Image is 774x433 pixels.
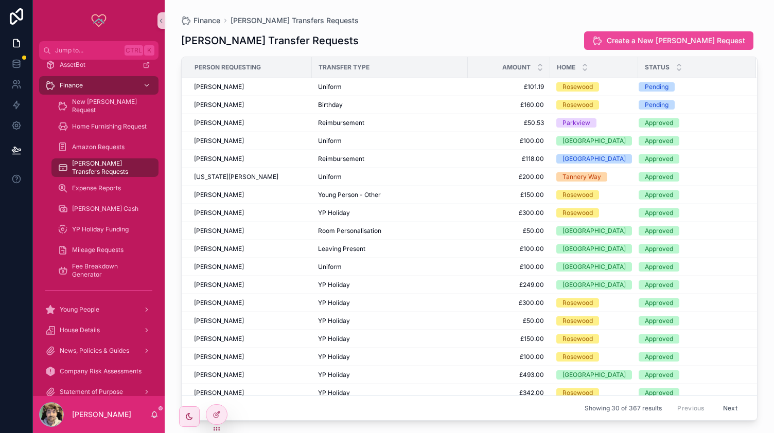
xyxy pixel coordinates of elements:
[562,316,593,326] div: Rosewood
[318,245,462,253] a: Leaving Present
[474,317,544,325] span: £50.00
[556,100,632,110] a: Rosewood
[318,83,462,91] a: Uniform
[562,352,593,362] div: Rosewood
[60,305,99,314] span: Young People
[181,15,220,26] a: Finance
[39,362,159,381] a: Company Risk Assessments
[194,137,244,145] span: [PERSON_NAME]
[318,209,462,217] a: YP Holiday
[639,172,744,182] a: Approved
[318,299,462,307] a: YP Holiday
[194,155,306,163] a: [PERSON_NAME]
[639,244,744,254] a: Approved
[39,383,159,401] a: Statement of Purpose
[194,101,244,109] span: [PERSON_NAME]
[474,173,544,181] span: £200.00
[72,143,125,151] span: Amazon Requests
[639,136,744,146] a: Approved
[645,244,673,254] div: Approved
[194,281,244,289] span: [PERSON_NAME]
[639,370,744,380] a: Approved
[556,118,632,128] a: Parkview
[194,371,306,379] a: [PERSON_NAME]
[194,335,244,343] span: [PERSON_NAME]
[72,122,147,131] span: Home Furnishing Request
[194,83,306,91] a: [PERSON_NAME]
[562,190,593,200] div: Rosewood
[51,117,159,136] a: Home Furnishing Request
[562,154,626,164] div: [GEOGRAPHIC_DATA]
[562,136,626,146] div: [GEOGRAPHIC_DATA]
[474,281,544,289] span: £249.00
[194,173,278,181] span: [US_STATE][PERSON_NAME]
[556,298,632,308] a: Rosewood
[318,209,350,217] span: YP Holiday
[231,15,359,26] a: [PERSON_NAME] Transfers Requests
[51,158,159,177] a: [PERSON_NAME] Transfers Requests
[474,263,544,271] a: £100.00
[556,136,632,146] a: [GEOGRAPHIC_DATA]
[607,35,745,46] span: Create a New [PERSON_NAME] Request
[645,82,669,92] div: Pending
[318,389,350,397] span: YP Holiday
[194,281,306,289] a: [PERSON_NAME]
[645,352,673,362] div: Approved
[556,244,632,254] a: [GEOGRAPHIC_DATA]
[51,220,159,239] a: YP Holiday Funding
[318,335,350,343] span: YP Holiday
[562,262,626,272] div: [GEOGRAPHIC_DATA]
[474,389,544,397] a: £342.00
[318,371,462,379] a: YP Holiday
[39,76,159,95] a: Finance
[562,118,590,128] div: Parkview
[60,326,100,334] span: House Details
[194,389,306,397] a: [PERSON_NAME]
[194,227,306,235] a: [PERSON_NAME]
[194,173,306,181] a: [US_STATE][PERSON_NAME]
[645,316,673,326] div: Approved
[562,388,593,398] div: Rosewood
[318,281,350,289] span: YP Holiday
[72,409,131,420] p: [PERSON_NAME]
[474,335,544,343] span: £150.00
[562,334,593,344] div: Rosewood
[645,208,673,218] div: Approved
[194,191,306,199] a: [PERSON_NAME]
[556,370,632,380] a: [GEOGRAPHIC_DATA]
[318,371,350,379] span: YP Holiday
[318,317,462,325] a: YP Holiday
[474,101,544,109] a: £160.00
[318,245,365,253] span: Leaving Present
[474,371,544,379] a: £493.00
[318,101,462,109] a: Birthday
[645,172,673,182] div: Approved
[562,208,593,218] div: Rosewood
[39,56,159,74] a: AssetBot
[33,60,165,396] div: scrollable content
[194,101,306,109] a: [PERSON_NAME]
[72,98,148,114] span: New [PERSON_NAME] Request
[60,347,129,355] span: News, Policies & Guides
[318,173,462,181] a: Uniform
[181,33,359,48] h1: [PERSON_NAME] Transfer Requests
[318,119,462,127] a: Reimbursement
[716,400,745,416] button: Next
[72,184,121,192] span: Expense Reports
[645,388,673,398] div: Approved
[562,298,593,308] div: Rosewood
[639,118,744,128] a: Approved
[194,263,306,271] a: [PERSON_NAME]
[318,317,350,325] span: YP Holiday
[556,190,632,200] a: Rosewood
[91,12,107,29] img: App logo
[194,137,306,145] a: [PERSON_NAME]
[51,200,159,218] a: [PERSON_NAME] Cash
[645,154,673,164] div: Approved
[194,317,244,325] span: [PERSON_NAME]
[556,316,632,326] a: Rosewood
[556,280,632,290] a: [GEOGRAPHIC_DATA]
